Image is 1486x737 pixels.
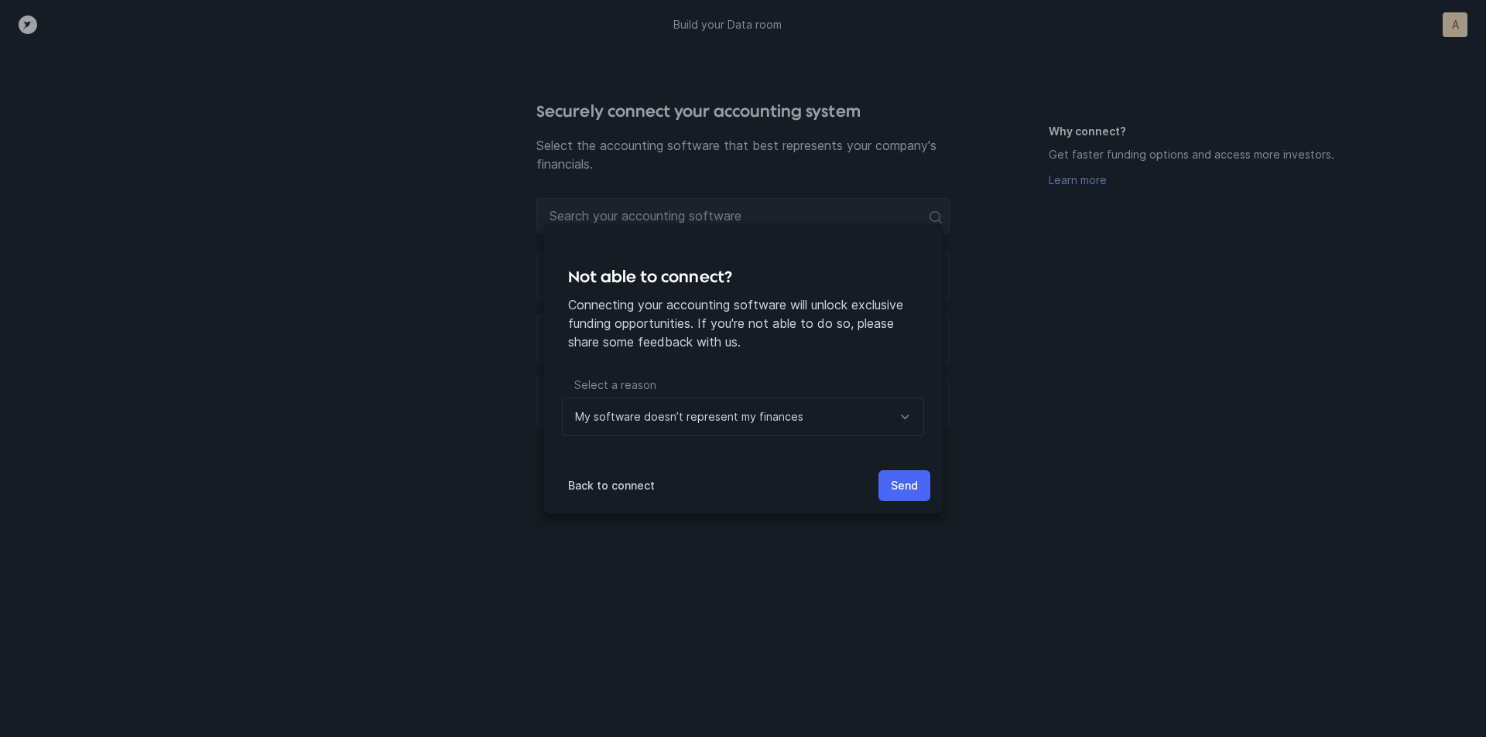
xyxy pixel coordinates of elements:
[568,295,918,351] p: Connecting your accounting software will unlock exclusive funding opportunities. If you're not ab...
[556,470,667,501] button: Back to connect
[575,408,803,426] p: My software doesn’t represent my finances
[878,470,930,501] button: Send
[568,476,655,495] p: Back to connect
[891,476,918,495] p: Send
[568,264,918,289] h4: Not able to connect?
[562,376,924,398] p: Select a reason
